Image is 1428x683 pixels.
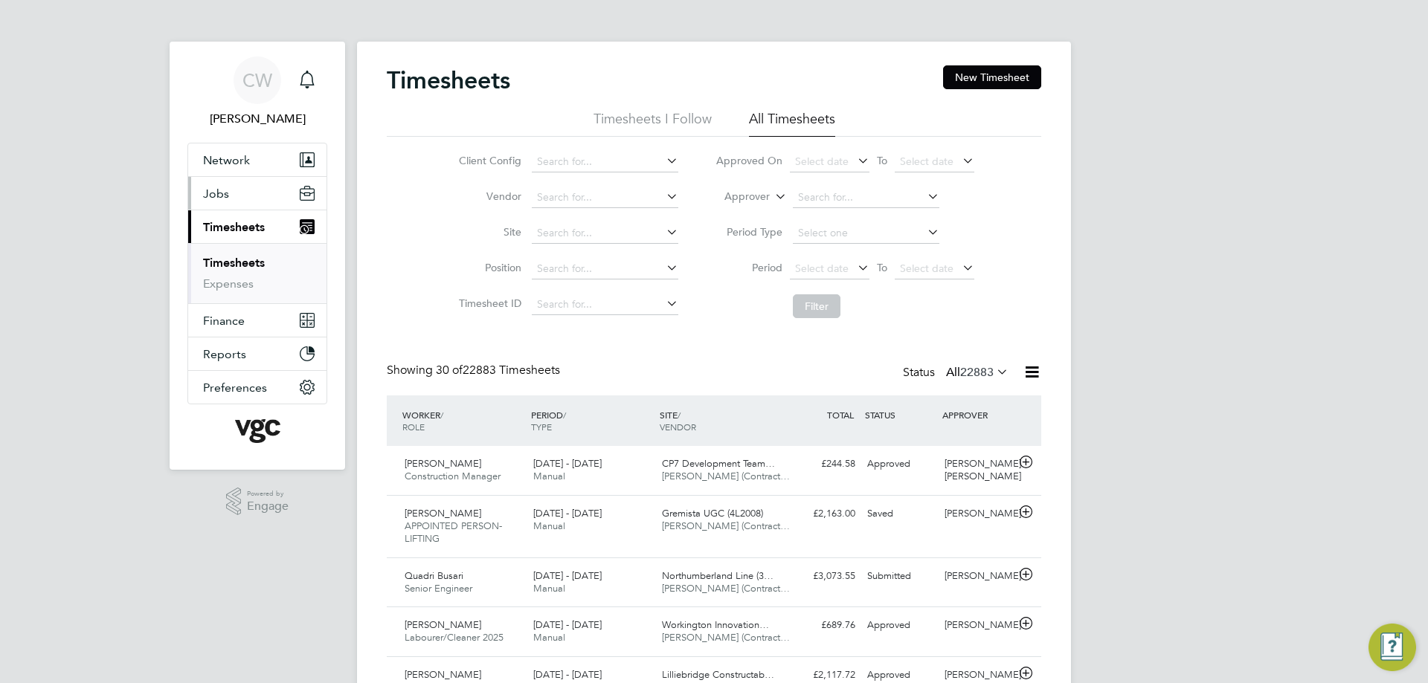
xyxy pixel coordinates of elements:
button: Timesheets [188,210,327,243]
span: Jobs [203,187,229,201]
span: Manual [533,631,565,644]
span: ROLE [402,421,425,433]
div: APPROVER [939,401,1016,428]
span: Manual [533,470,565,482]
span: Senior Engineer [405,582,472,595]
label: Client Config [454,154,521,167]
div: Showing [387,363,563,378]
span: 30 of [436,363,463,378]
span: Engage [247,500,289,513]
button: Filter [793,294,840,318]
input: Search for... [793,187,939,208]
a: Powered byEngage [226,488,289,516]
button: New Timesheet [943,65,1041,89]
div: WORKER [399,401,527,440]
span: Select date [900,262,953,275]
li: All Timesheets [749,110,835,137]
div: STATUS [861,401,939,428]
span: Labourer/Cleaner 2025 [405,631,504,644]
span: TOTAL [827,409,854,421]
div: £2,163.00 [784,502,861,526]
div: Status [903,363,1011,383]
span: Manual [533,582,565,595]
a: Expenses [203,276,254,291]
div: Saved [861,502,939,526]
label: Site [454,225,521,239]
input: Select one [793,223,939,244]
span: [DATE] - [DATE] [533,507,602,519]
span: [PERSON_NAME] [405,457,481,470]
span: 22883 Timesheets [436,363,560,378]
span: [PERSON_NAME] [405,507,481,519]
div: [PERSON_NAME] [939,564,1016,589]
span: Powered by [247,488,289,500]
span: Manual [533,519,565,532]
span: Workington Innovation… [662,618,769,631]
span: [PERSON_NAME] [405,668,481,681]
img: vgcgroup-logo-retina.png [235,419,280,443]
label: Period [715,261,782,274]
button: Network [188,143,327,176]
span: Chris Watson [187,110,327,128]
div: SITE [656,401,785,440]
div: [PERSON_NAME] [PERSON_NAME] [939,452,1016,489]
span: Construction Manager [405,470,501,482]
div: [PERSON_NAME] [939,502,1016,526]
span: APPOINTED PERSON-LIFTING [405,519,502,545]
a: CW[PERSON_NAME] [187,56,327,128]
input: Search for... [532,294,678,315]
span: [PERSON_NAME] (Contract… [662,470,790,482]
li: Timesheets I Follow [594,110,712,137]
span: To [872,258,892,277]
span: [DATE] - [DATE] [533,457,602,470]
button: Preferences [188,371,327,404]
span: [PERSON_NAME] [405,618,481,631]
span: [DATE] - [DATE] [533,668,602,681]
span: 22883 [960,365,994,380]
span: CP7 Development Team… [662,457,775,470]
span: CW [242,71,272,90]
label: Position [454,261,521,274]
span: Select date [795,262,849,275]
span: TYPE [531,421,552,433]
span: Select date [795,155,849,168]
button: Reports [188,337,327,370]
span: VENDOR [660,421,696,433]
button: Jobs [188,177,327,210]
span: / [678,409,681,421]
input: Search for... [532,152,678,172]
div: £3,073.55 [784,564,861,589]
span: Northumberland Line (3… [662,569,773,582]
label: Timesheet ID [454,297,521,310]
div: PERIOD [527,401,656,440]
span: [PERSON_NAME] (Contract… [662,519,790,532]
span: / [563,409,566,421]
span: [PERSON_NAME] (Contract… [662,631,790,644]
label: Approved On [715,154,782,167]
div: [PERSON_NAME] [939,613,1016,638]
label: Approver [703,190,770,204]
span: Select date [900,155,953,168]
button: Engage Resource Center [1368,624,1416,671]
label: All [946,365,1009,380]
input: Search for... [532,187,678,208]
div: £689.76 [784,613,861,638]
input: Search for... [532,223,678,244]
a: Go to home page [187,419,327,443]
div: Approved [861,452,939,476]
nav: Main navigation [170,42,345,470]
span: Timesheets [203,220,265,234]
button: Finance [188,304,327,337]
div: Submitted [861,564,939,589]
a: Timesheets [203,256,265,270]
span: [DATE] - [DATE] [533,569,602,582]
span: / [440,409,443,421]
div: Approved [861,613,939,638]
div: £244.58 [784,452,861,476]
input: Search for... [532,259,678,279]
span: Quadri Busari [405,569,463,582]
span: Reports [203,347,246,361]
span: Network [203,153,250,167]
span: Preferences [203,381,267,395]
span: Finance [203,314,245,328]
